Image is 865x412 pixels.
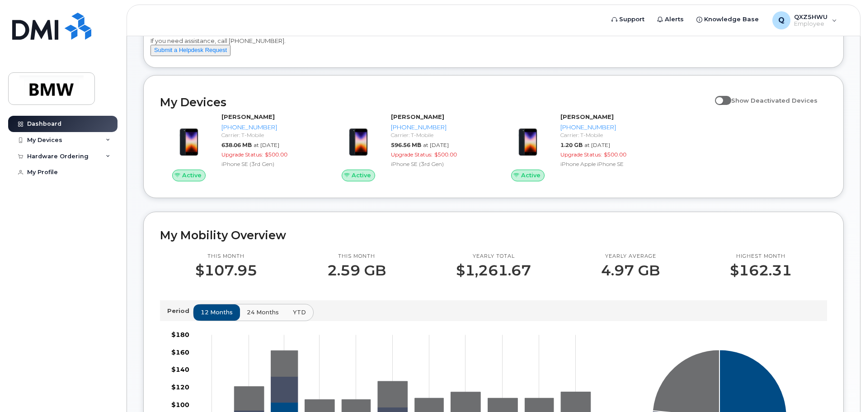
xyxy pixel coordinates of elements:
[391,123,484,132] div: [PHONE_NUMBER]
[221,123,315,132] div: [PHONE_NUMBER]
[730,253,792,260] p: Highest month
[391,142,421,148] span: 596.56 MB
[327,253,386,260] p: This month
[160,113,319,181] a: Active[PERSON_NAME][PHONE_NUMBER]Carrier: T-Mobile638.06 MBat [DATE]Upgrade Status:$500.00iPhone ...
[560,113,614,120] strong: [PERSON_NAME]
[766,11,843,29] div: QXZ5HWU
[434,151,457,158] span: $500.00
[601,262,660,279] p: 4.97 GB
[704,15,759,24] span: Knowledge Base
[160,95,710,109] h2: My Devices
[584,142,610,148] span: at [DATE]
[167,117,211,161] img: image20231002-3703462-1angbar.jpeg
[160,228,827,242] h2: My Mobility Overview
[690,10,765,28] a: Knowledge Base
[171,383,189,391] tspan: $120
[221,160,315,168] div: iPhone SE (3rd Gen)
[150,45,230,56] button: Submit a Helpdesk Request
[560,123,654,132] div: [PHONE_NUMBER]
[171,331,189,339] tspan: $180
[794,20,827,28] span: Employee
[167,307,193,315] p: Period
[604,151,626,158] span: $500.00
[182,171,202,180] span: Active
[605,10,651,28] a: Support
[293,308,306,317] span: YTD
[221,113,275,120] strong: [PERSON_NAME]
[560,160,654,168] div: iPhone Apple iPhone SE
[391,160,484,168] div: iPhone SE (3rd Gen)
[391,131,484,139] div: Carrier: T-Mobile
[730,262,792,279] p: $162.31
[337,117,380,161] img: image20231002-3703462-1angbar.jpeg
[506,117,550,161] img: image20231002-3703462-10zne2t.jpeg
[329,113,488,181] a: Active[PERSON_NAME][PHONE_NUMBER]Carrier: T-Mobile596.56 MBat [DATE]Upgrade Status:$500.00iPhone ...
[456,262,531,279] p: $1,261.67
[601,253,660,260] p: Yearly average
[731,97,818,104] span: Show Deactivated Devices
[171,400,189,408] tspan: $100
[651,10,690,28] a: Alerts
[560,142,583,148] span: 1.20 GB
[778,15,785,26] span: Q
[327,262,386,279] p: 2.59 GB
[254,142,279,148] span: at [DATE]
[826,373,858,405] iframe: Messenger Launcher
[221,151,263,158] span: Upgrade Status:
[521,171,541,180] span: Active
[619,15,644,24] span: Support
[499,113,658,181] a: Active[PERSON_NAME][PHONE_NUMBER]Carrier: T-Mobile1.20 GBat [DATE]Upgrade Status:$500.00iPhone Ap...
[221,131,315,139] div: Carrier: T-Mobile
[195,253,257,260] p: This month
[171,365,189,374] tspan: $140
[265,151,287,158] span: $500.00
[247,308,279,317] span: 24 months
[391,113,444,120] strong: [PERSON_NAME]
[560,131,654,139] div: Carrier: T-Mobile
[794,13,827,20] span: QXZ5HWU
[150,46,230,53] a: Submit a Helpdesk Request
[456,253,531,260] p: Yearly total
[171,348,189,356] tspan: $160
[391,151,432,158] span: Upgrade Status:
[665,15,684,24] span: Alerts
[352,171,371,180] span: Active
[423,142,449,148] span: at [DATE]
[150,28,837,64] div: Welcome to the BMW Mobile Support Desk Portal If you need assistance, call [PHONE_NUMBER].
[221,142,252,148] span: 638.06 MB
[560,151,602,158] span: Upgrade Status:
[195,262,257,279] p: $107.95
[715,92,722,99] input: Show Deactivated Devices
